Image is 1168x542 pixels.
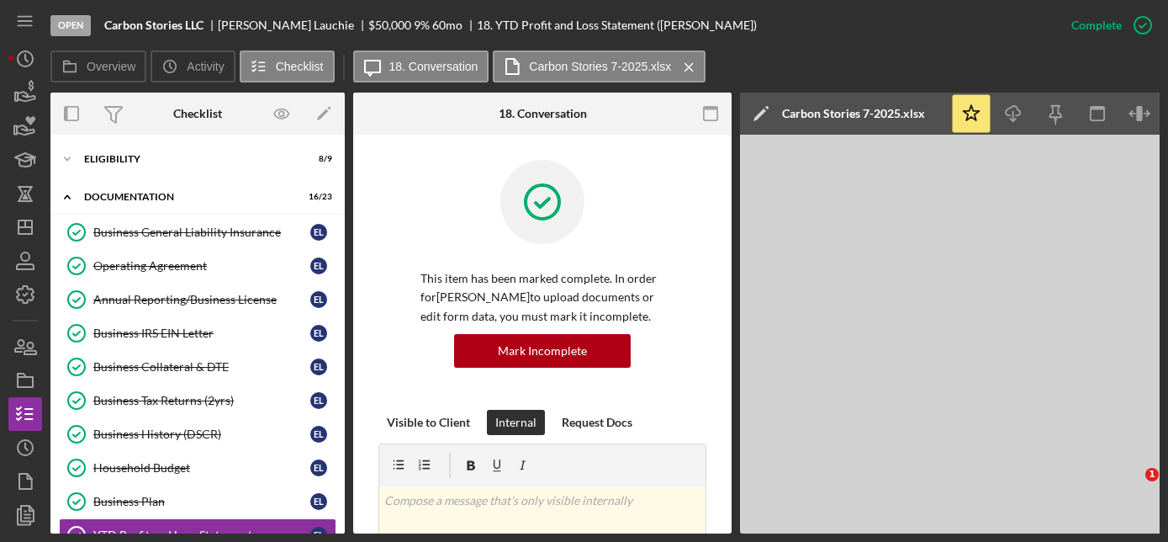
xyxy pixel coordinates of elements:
[187,60,224,73] label: Activity
[310,359,327,375] div: E L
[310,426,327,443] div: E L
[1145,468,1159,481] span: 1
[499,107,587,120] div: 18. Conversation
[495,410,536,435] div: Internal
[310,392,327,409] div: E L
[93,495,310,508] div: Business Plan
[59,417,336,451] a: Business History (DSCR)EL
[353,50,489,82] button: 18. Conversation
[50,15,91,36] div: Open
[493,50,706,82] button: Carbon Stories 7-2025.xlsx
[59,316,336,350] a: Business IRS EIN LetterEL
[378,410,478,435] button: Visible to Client
[50,50,146,82] button: Overview
[302,154,332,164] div: 8 / 9
[93,226,310,239] div: Business General Liability Insurance
[368,18,411,32] span: $50,000
[59,215,336,249] a: Business General Liability InsuranceEL
[59,451,336,485] a: Household BudgetEL
[553,410,641,435] button: Request Docs
[93,259,310,273] div: Operating Agreement
[389,60,478,73] label: 18. Conversation
[414,19,430,32] div: 9 %
[302,192,332,202] div: 16 / 23
[240,50,335,82] button: Checklist
[310,325,327,342] div: E L
[529,60,671,73] label: Carbon Stories 7-2025.xlsx
[420,269,664,326] p: This item has been marked complete. In order for [PERSON_NAME] to upload documents or edit form d...
[59,384,336,417] a: Business Tax Returns (2yrs)EL
[93,360,310,374] div: Business Collateral & DTE
[104,19,203,32] b: Carbon Stories LLC
[454,334,631,368] button: Mark Incomplete
[151,50,235,82] button: Activity
[310,460,327,476] div: E L
[93,394,310,407] div: Business Tax Returns (2yrs)
[562,410,632,435] div: Request Docs
[310,493,327,510] div: E L
[310,224,327,241] div: E L
[93,428,310,441] div: Business History (DSCR)
[93,529,310,542] div: YTD Profit and Loss Statement
[498,334,587,368] div: Mark Incomplete
[59,283,336,316] a: Annual Reporting/Business LicenseEL
[93,461,310,475] div: Household Budget
[93,293,310,306] div: Annual Reporting/Business License
[1054,8,1160,42] button: Complete
[310,258,327,274] div: E L
[87,60,135,73] label: Overview
[218,19,368,32] div: [PERSON_NAME] Lauchie
[782,107,925,120] div: Carbon Stories 7-2025.xlsx
[59,350,336,384] a: Business Collateral & DTEEL
[84,154,290,164] div: Eligibility
[477,19,757,32] div: 18. YTD Profit and Loss Statement ([PERSON_NAME])
[387,410,470,435] div: Visible to Client
[276,60,324,73] label: Checklist
[59,249,336,283] a: Operating AgreementEL
[84,192,290,202] div: Documentation
[173,107,222,120] div: Checklist
[1111,468,1151,508] iframe: Intercom live chat
[59,485,336,518] a: Business PlanEL
[487,410,545,435] button: Internal
[1071,8,1122,42] div: Complete
[93,327,310,340] div: Business IRS EIN Letter
[432,19,462,32] div: 60 mo
[310,291,327,308] div: E L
